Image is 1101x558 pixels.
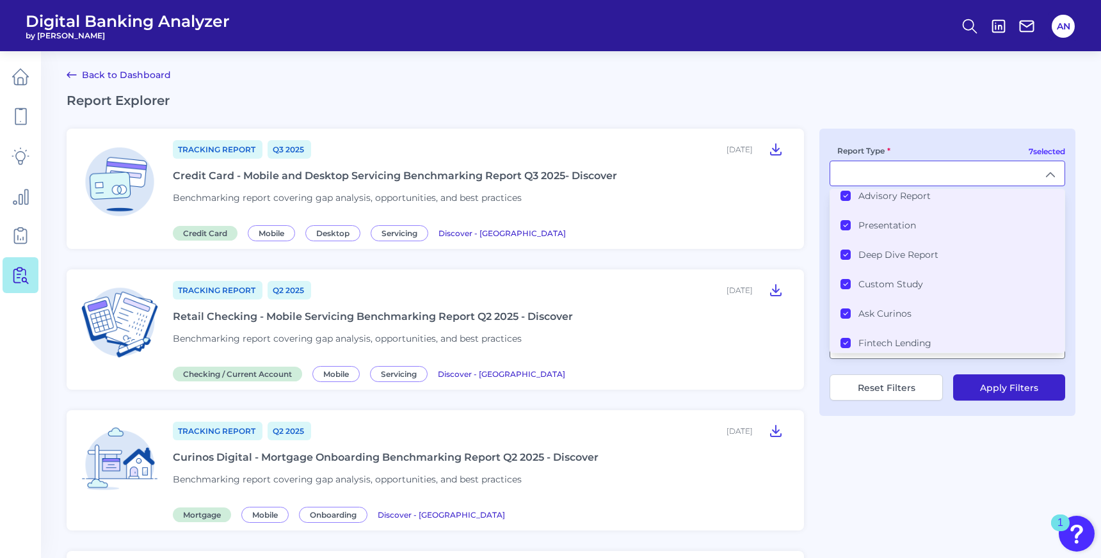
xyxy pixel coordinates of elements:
span: Discover - [GEOGRAPHIC_DATA] [438,228,566,238]
span: Benchmarking report covering gap analysis, opportunities, and best practices [173,474,522,485]
a: Q2 2025 [268,281,311,299]
div: [DATE] [727,145,753,154]
a: Mobile [312,367,365,379]
a: Tracking Report [173,281,262,299]
a: Tracking Report [173,140,262,159]
span: Benchmarking report covering gap analysis, opportunities, and best practices [173,192,522,203]
a: Mobile [241,508,294,520]
a: Onboarding [299,508,373,520]
span: Onboarding [299,507,367,523]
span: Servicing [371,225,428,241]
span: Mobile [248,225,295,241]
button: AN [1052,15,1075,38]
span: Checking / Current Account [173,367,302,381]
a: Mobile [248,227,300,239]
a: Checking / Current Account [173,367,307,379]
label: Fintech Lending [858,337,931,349]
label: Advisory Report [858,190,931,202]
a: Discover - [GEOGRAPHIC_DATA] [378,508,505,520]
a: Servicing [371,227,433,239]
div: [DATE] [727,426,753,436]
span: Discover - [GEOGRAPHIC_DATA] [438,369,565,379]
label: Report Type [837,146,890,155]
img: Credit Card [77,139,163,225]
div: Curinos Digital - Mortgage Onboarding Benchmarking Report Q2 2025 - Discover [173,451,599,463]
span: Servicing [370,366,428,382]
a: Q2 2025 [268,422,311,440]
label: Custom Study [858,278,923,290]
span: by [PERSON_NAME] [26,31,230,40]
a: Q3 2025 [268,140,311,159]
a: Discover - [GEOGRAPHIC_DATA] [438,227,566,239]
a: Desktop [305,227,366,239]
label: Presentation [858,219,916,231]
a: Servicing [370,367,433,379]
span: Benchmarking report covering gap analysis, opportunities, and best practices [173,333,522,344]
div: Retail Checking - Mobile Servicing Benchmarking Report Q2 2025 - Discover [173,310,573,323]
button: Reset Filters [830,374,943,401]
button: Retail Checking - Mobile Servicing Benchmarking Report Q2 2025 - Discover [763,280,789,300]
span: Credit Card [173,226,237,241]
label: Deep Dive Report [858,249,938,260]
button: Open Resource Center, 1 new notification [1059,516,1095,552]
span: Digital Banking Analyzer [26,12,230,31]
button: Apply Filters [953,374,1065,401]
img: Mortgage [77,420,163,506]
a: Discover - [GEOGRAPHIC_DATA] [438,367,565,379]
div: [DATE] [727,285,753,295]
span: Mortgage [173,507,231,522]
div: 1 [1057,523,1063,539]
span: Mobile [241,507,289,523]
a: Mortgage [173,508,236,520]
span: Discover - [GEOGRAPHIC_DATA] [378,510,505,520]
button: Credit Card - Mobile and Desktop Servicing Benchmarking Report Q3 2025- Discover [763,139,789,159]
a: Tracking Report [173,422,262,440]
button: Curinos Digital - Mortgage Onboarding Benchmarking Report Q2 2025 - Discover [763,420,789,441]
div: Credit Card - Mobile and Desktop Servicing Benchmarking Report Q3 2025- Discover [173,170,617,182]
span: Desktop [305,225,360,241]
span: Mobile [312,366,360,382]
img: Checking / Current Account [77,280,163,365]
a: Credit Card [173,227,243,239]
a: Back to Dashboard [67,67,171,83]
h2: Report Explorer [67,93,1075,108]
label: Ask Curinos [858,308,912,319]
